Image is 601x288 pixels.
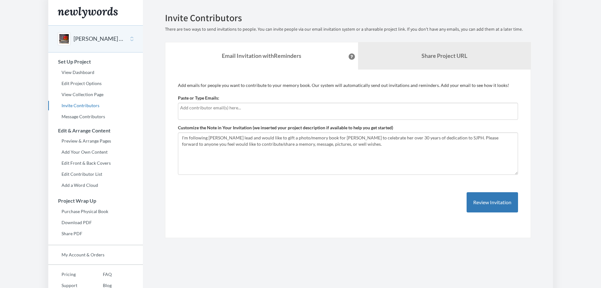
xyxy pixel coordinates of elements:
[48,158,143,168] a: Edit Front & Back Covers
[48,181,143,190] a: Add a Word Cloud
[178,95,219,101] label: Paste or Type Emails:
[74,35,125,43] button: [PERSON_NAME] Retirement
[421,52,467,59] b: Share Project URL
[90,270,112,279] a: FAQ
[49,198,143,204] h3: Project Wrap Up
[48,79,143,88] a: Edit Project Options
[48,250,143,260] a: My Account & Orders
[48,169,143,179] a: Edit Contributor List
[48,147,143,157] a: Add Your Own Content
[178,125,393,131] label: Customize the Note in Your Invitation (we inserted your project description if available to help ...
[48,270,90,279] a: Pricing
[48,101,143,110] a: Invite Contributors
[165,26,531,33] p: There are two ways to send invitations to people. You can invite people via our email invitation ...
[178,132,518,175] textarea: I'm following [PERSON_NAME] lead and would like to gift a photo/memory book for [PERSON_NAME] to ...
[49,59,143,64] h3: Set Up Project
[48,68,143,77] a: View Dashboard
[222,52,301,59] strong: Email Invitation with Reminders
[48,136,143,146] a: Preview & Arrange Pages
[178,82,518,89] p: Add emails for people you want to contribute to your memory book. Our system will automatically s...
[165,13,531,23] h2: Invite Contributors
[48,112,143,121] a: Message Contributors
[49,128,143,133] h3: Edit & Arrange Content
[180,104,516,111] input: Add contributor email(s) here...
[48,207,143,216] a: Purchase Physical Book
[48,229,143,238] a: Share PDF
[48,218,143,227] a: Download PDF
[48,90,143,99] a: View Collection Page
[467,192,518,213] button: Review Invitation
[58,7,118,18] img: Newlywords logo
